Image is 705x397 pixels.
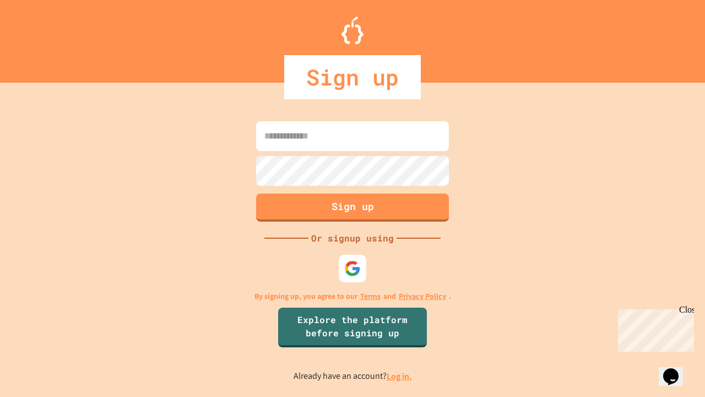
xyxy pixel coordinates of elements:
[659,353,694,386] iframe: chat widget
[4,4,76,70] div: Chat with us now!Close
[341,17,364,44] img: Logo.svg
[360,291,381,302] a: Terms
[294,369,412,383] p: Already have an account?
[278,308,427,347] a: Explore the platform before signing up
[308,232,397,245] div: Or signup using
[254,291,451,302] p: By signing up, you agree to our and .
[256,194,449,222] button: Sign up
[284,55,421,99] div: Sign up
[399,291,446,302] a: Privacy Policy
[344,260,361,277] img: google-icon.svg
[614,305,694,352] iframe: chat widget
[387,371,412,382] a: Log in.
